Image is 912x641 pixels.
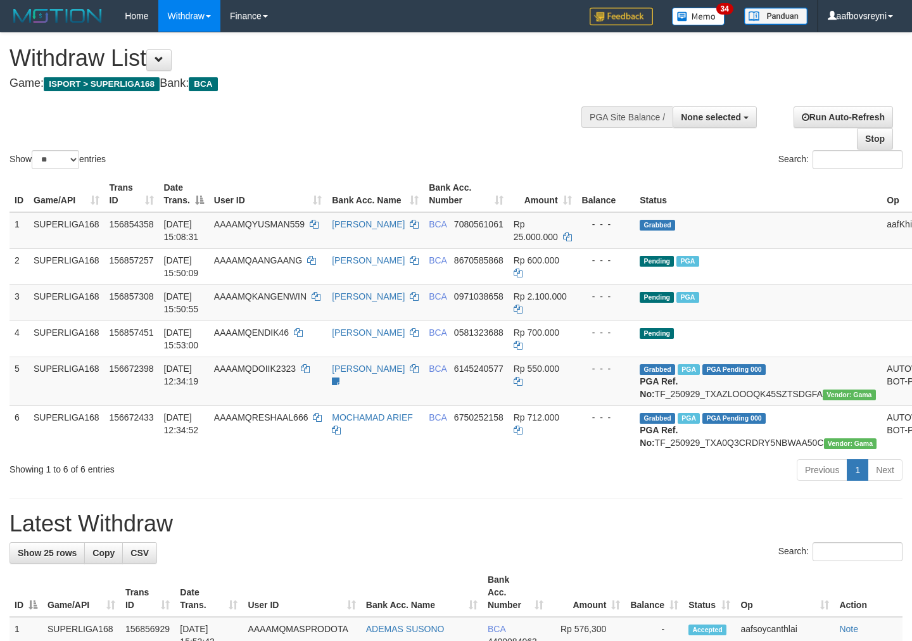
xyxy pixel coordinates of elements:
[164,255,199,278] span: [DATE] 15:50:09
[834,568,902,617] th: Action
[214,327,289,338] span: AAAAMQENDIK46
[28,320,104,357] td: SUPERLIGA168
[640,220,675,231] span: Grabbed
[514,412,559,422] span: Rp 712.000
[735,568,834,617] th: Op: activate to sort column ascending
[332,219,405,229] a: [PERSON_NAME]
[110,255,154,265] span: 156857257
[110,412,154,422] span: 156672433
[28,248,104,284] td: SUPERLIGA168
[429,291,446,301] span: BCA
[702,364,766,375] span: PGA Pending
[28,357,104,405] td: SUPERLIGA168
[857,128,893,149] a: Stop
[18,548,77,558] span: Show 25 rows
[678,413,700,424] span: Marked by aafsoycanthlai
[640,256,674,267] span: Pending
[9,357,28,405] td: 5
[778,150,902,169] label: Search:
[164,219,199,242] span: [DATE] 15:08:31
[681,112,741,122] span: None selected
[110,364,154,374] span: 156672398
[9,77,595,90] h4: Game: Bank:
[514,364,559,374] span: Rp 550.000
[429,412,446,422] span: BCA
[577,176,635,212] th: Balance
[514,291,567,301] span: Rp 2.100.000
[582,326,630,339] div: - - -
[581,106,673,128] div: PGA Site Balance /
[582,218,630,231] div: - - -
[514,219,558,242] span: Rp 25.000.000
[110,219,154,229] span: 156854358
[582,254,630,267] div: - - -
[164,364,199,386] span: [DATE] 12:34:19
[9,458,370,476] div: Showing 1 to 6 of 6 entries
[214,291,307,301] span: AAAAMQKANGENWIN
[794,106,893,128] a: Run Auto-Refresh
[635,357,882,405] td: TF_250929_TXAZLOOOQK45SZTSDGFA
[813,542,902,561] input: Search:
[104,176,159,212] th: Trans ID: activate to sort column ascending
[823,390,876,400] span: Vendor URL: https://trx31.1velocity.biz
[429,327,446,338] span: BCA
[582,411,630,424] div: - - -
[209,176,327,212] th: User ID: activate to sort column ascending
[678,364,700,375] span: Marked by aafsoycanthlai
[582,290,630,303] div: - - -
[590,8,653,25] img: Feedback.jpg
[327,176,424,212] th: Bank Acc. Name: activate to sort column ascending
[9,248,28,284] td: 2
[214,219,305,229] span: AAAAMQYUSMAN559
[164,412,199,435] span: [DATE] 12:34:52
[797,459,847,481] a: Previous
[847,459,868,481] a: 1
[683,568,735,617] th: Status: activate to sort column ascending
[514,327,559,338] span: Rp 700.000
[839,624,858,634] a: Note
[9,46,595,71] h1: Withdraw List
[9,6,106,25] img: MOTION_logo.png
[361,568,483,617] th: Bank Acc. Name: activate to sort column ascending
[454,291,503,301] span: Copy 0971038658 to clipboard
[635,176,882,212] th: Status
[509,176,577,212] th: Amount: activate to sort column ascending
[488,624,505,634] span: BCA
[9,176,28,212] th: ID
[778,542,902,561] label: Search:
[44,77,160,91] span: ISPORT > SUPERLIGA168
[429,255,446,265] span: BCA
[122,542,157,564] a: CSV
[9,542,85,564] a: Show 25 rows
[130,548,149,558] span: CSV
[332,327,405,338] a: [PERSON_NAME]
[582,362,630,375] div: - - -
[744,8,807,25] img: panduan.png
[214,364,296,374] span: AAAAMQDOIIK2323
[189,77,217,91] span: BCA
[429,219,446,229] span: BCA
[32,150,79,169] select: Showentries
[28,176,104,212] th: Game/API: activate to sort column ascending
[454,412,503,422] span: Copy 6750252158 to clipboard
[110,291,154,301] span: 156857308
[640,425,678,448] b: PGA Ref. No:
[676,256,699,267] span: Marked by aafsoycanthlai
[640,376,678,399] b: PGA Ref. No:
[454,327,503,338] span: Copy 0581323688 to clipboard
[702,413,766,424] span: PGA Pending
[716,3,733,15] span: 34
[120,568,175,617] th: Trans ID: activate to sort column ascending
[625,568,683,617] th: Balance: activate to sort column ascending
[424,176,509,212] th: Bank Acc. Number: activate to sort column ascending
[332,291,405,301] a: [PERSON_NAME]
[84,542,123,564] a: Copy
[640,364,675,375] span: Grabbed
[868,459,902,481] a: Next
[454,364,503,374] span: Copy 6145240577 to clipboard
[688,625,726,635] span: Accepted
[813,150,902,169] input: Search:
[214,255,302,265] span: AAAAMQAANGAANG
[332,255,405,265] a: [PERSON_NAME]
[454,255,503,265] span: Copy 8670585868 to clipboard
